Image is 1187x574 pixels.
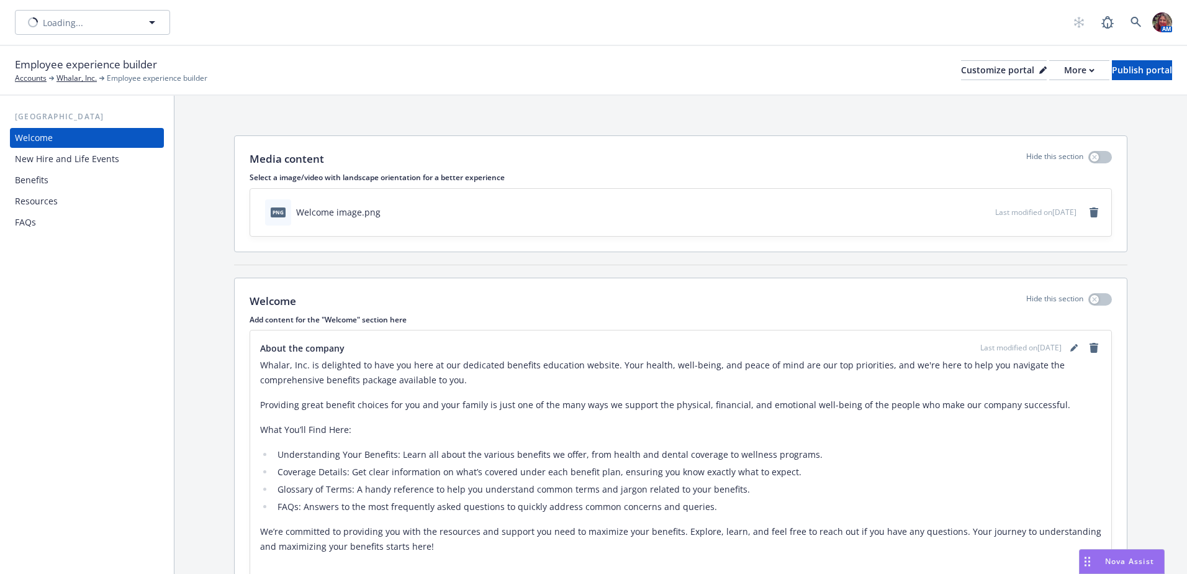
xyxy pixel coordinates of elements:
[1086,340,1101,355] a: remove
[15,128,53,148] div: Welcome
[10,149,164,169] a: New Hire and Life Events
[995,207,1076,217] span: Last modified on [DATE]
[15,73,47,84] a: Accounts
[961,61,1047,80] div: Customize portal
[959,206,969,219] button: download file
[260,422,1101,437] p: What You’ll Find Here:
[1086,205,1101,220] a: remove
[260,358,1101,388] p: Whalar, Inc. is delighted to have you here at our dedicated benefits education website. Your heal...
[250,172,1112,183] p: Select a image/video with landscape orientation for a better experience
[15,170,48,190] div: Benefits
[250,314,1112,325] p: Add content for the "Welcome" section here
[260,398,1101,412] p: Providing great benefit choices for you and your family is just one of the many ways we support t...
[260,524,1101,554] p: We’re committed to providing you with the resources and support you need to maximize your benefit...
[1026,151,1083,167] p: Hide this section
[1079,549,1165,574] button: Nova Assist
[274,465,1101,480] li: Coverage Details: Get clear information on what’s covered under each benefit plan, ensuring you k...
[15,57,157,73] span: Employee experience builder
[1080,550,1095,573] div: Drag to move
[250,151,324,167] p: Media content
[15,191,58,211] div: Resources
[10,111,164,123] div: [GEOGRAPHIC_DATA]
[274,499,1101,514] li: FAQs: Answers to the most frequently asked questions to quickly address common concerns and queries.
[10,212,164,232] a: FAQs
[15,212,36,232] div: FAQs
[10,170,164,190] a: Benefits
[107,73,207,84] span: Employee experience builder
[1067,340,1081,355] a: editPencil
[271,207,286,217] span: png
[10,128,164,148] a: Welcome
[1152,12,1172,32] img: photo
[10,191,164,211] a: Resources
[1124,10,1149,35] a: Search
[15,149,119,169] div: New Hire and Life Events
[274,482,1101,497] li: Glossary of Terms: A handy reference to help you understand common terms and jargon related to yo...
[260,342,345,355] span: About the company
[1064,61,1094,80] div: More
[274,447,1101,462] li: Understanding Your Benefits: Learn all about the various benefits we offer, from health and denta...
[1112,60,1172,80] button: Publish portal
[56,73,97,84] a: Whalar, Inc.
[1105,556,1154,567] span: Nova Assist
[980,342,1062,353] span: Last modified on [DATE]
[979,206,990,219] button: preview file
[1067,10,1091,35] a: Start snowing
[43,16,83,29] span: Loading...
[250,293,296,309] p: Welcome
[1049,60,1109,80] button: More
[1026,293,1083,309] p: Hide this section
[961,60,1047,80] button: Customize portal
[1112,61,1172,80] div: Publish portal
[1095,10,1120,35] a: Report a Bug
[296,206,381,219] div: Welcome image.png
[15,10,170,35] button: Loading...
